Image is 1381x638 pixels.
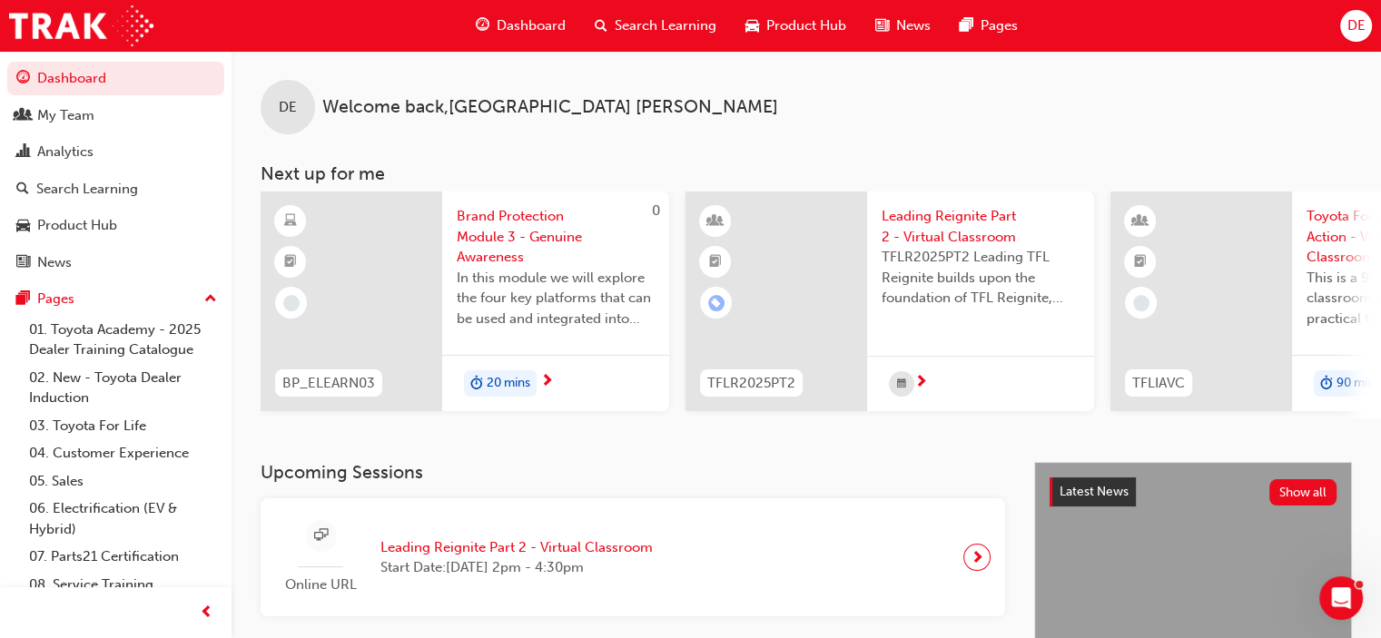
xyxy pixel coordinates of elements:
span: booktick-icon [709,250,722,274]
span: learningRecordVerb_NONE-icon [1133,295,1149,311]
div: Analytics [37,142,94,162]
button: Show all [1269,479,1337,505]
a: 01. Toyota Academy - 2025 Dealer Training Catalogue [22,316,224,364]
a: car-iconProduct Hub [731,7,861,44]
a: 04. Customer Experience [22,439,224,467]
a: search-iconSearch Learning [580,7,731,44]
span: guage-icon [476,15,489,37]
a: Online URLLeading Reignite Part 2 - Virtual ClassroomStart Date:[DATE] 2pm - 4:30pm [275,513,991,603]
span: up-icon [204,288,217,311]
a: Latest NewsShow all [1050,477,1337,506]
span: 0 [652,202,660,219]
span: car-icon [745,15,759,37]
span: Online URL [275,574,366,595]
span: In this module we will explore the four key platforms that can be used and integrated into your D... [457,268,655,329]
a: 03. Toyota For Life [22,412,224,440]
a: News [7,246,224,280]
a: pages-iconPages [945,7,1032,44]
a: Dashboard [7,62,224,95]
button: Pages [7,282,224,316]
a: 06. Electrification (EV & Hybrid) [22,495,224,543]
span: guage-icon [16,71,30,87]
button: DashboardMy TeamAnalyticsSearch LearningProduct HubNews [7,58,224,282]
span: Product Hub [766,15,846,36]
a: 08. Service Training [22,571,224,599]
span: 90 mins [1337,373,1380,394]
span: next-icon [540,374,554,390]
a: Analytics [7,135,224,169]
span: learningResourceType_INSTRUCTOR_LED-icon [709,210,722,233]
div: Pages [37,289,74,309]
span: Pages [981,15,1018,36]
span: learningRecordVerb_ENROLL-icon [708,295,725,311]
span: TFLR2025PT2 Leading TFL Reignite builds upon the foundation of TFL Reignite, reaffirming our comm... [882,247,1080,309]
span: next-icon [971,545,984,570]
a: news-iconNews [861,7,945,44]
a: guage-iconDashboard [461,7,580,44]
div: News [37,252,72,273]
a: 02. New - Toyota Dealer Induction [22,364,224,412]
span: news-icon [16,255,30,271]
span: Leading Reignite Part 2 - Virtual Classroom [380,537,653,558]
div: Product Hub [37,215,117,236]
span: DE [279,97,297,118]
span: search-icon [595,15,607,37]
div: My Team [37,105,94,126]
span: search-icon [16,182,29,198]
span: TFLR2025PT2 [707,373,795,394]
span: learningResourceType_INSTRUCTOR_LED-icon [1134,210,1147,233]
a: 07. Parts21 Certification [22,543,224,571]
a: TFLR2025PT2Leading Reignite Part 2 - Virtual ClassroomTFLR2025PT2 Leading TFL Reignite builds upo... [686,191,1094,411]
span: DE [1346,15,1365,36]
span: Latest News [1060,484,1129,499]
h3: Upcoming Sessions [261,462,1005,483]
a: 0BP_ELEARN03Brand Protection Module 3 - Genuine AwarenessIn this module we will explore the four ... [261,191,669,411]
span: news-icon [875,15,889,37]
span: pages-icon [960,15,973,37]
a: Product Hub [7,209,224,242]
span: Welcome back , [GEOGRAPHIC_DATA] [PERSON_NAME] [322,97,778,118]
a: 05. Sales [22,467,224,496]
button: DE [1340,10,1372,42]
span: car-icon [16,218,30,234]
span: Search Learning [615,15,716,36]
span: News [896,15,931,36]
span: Leading Reignite Part 2 - Virtual Classroom [882,206,1080,247]
span: booktick-icon [1134,250,1147,274]
span: TFLIAVC [1132,373,1185,394]
span: calendar-icon [897,373,906,396]
img: Trak [9,5,153,46]
span: duration-icon [1320,372,1333,396]
span: sessionType_ONLINE_URL-icon [314,525,328,547]
a: Search Learning [7,172,224,206]
iframe: Intercom live chat [1319,576,1363,620]
span: 20 mins [487,373,530,394]
a: My Team [7,99,224,133]
span: pages-icon [16,291,30,308]
span: chart-icon [16,144,30,161]
span: learningRecordVerb_NONE-icon [283,295,300,311]
span: BP_ELEARN03 [282,373,375,394]
span: Dashboard [497,15,566,36]
div: Search Learning [36,179,138,200]
span: learningResourceType_ELEARNING-icon [284,210,297,233]
span: next-icon [914,375,928,391]
span: prev-icon [200,602,213,624]
span: people-icon [16,108,30,124]
span: Start Date: [DATE] 2pm - 4:30pm [380,557,653,578]
span: Brand Protection Module 3 - Genuine Awareness [457,206,655,268]
span: booktick-icon [284,250,297,274]
span: duration-icon [470,372,483,396]
h3: Next up for me [232,163,1381,184]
